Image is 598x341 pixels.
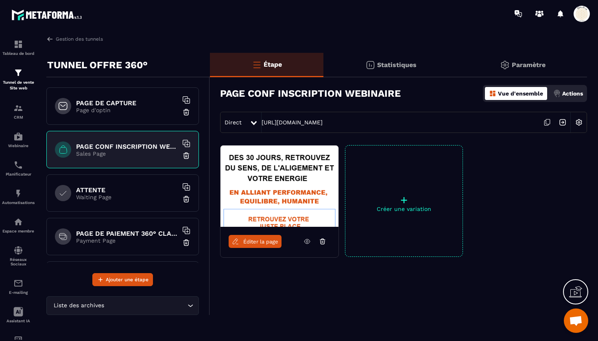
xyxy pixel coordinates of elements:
[489,90,496,97] img: dashboard-orange.40269519.svg
[2,301,35,329] a: Assistant IA
[2,80,35,91] p: Tunnel de vente Site web
[46,296,199,315] div: Search for option
[2,229,35,233] p: Espace membre
[13,68,23,78] img: formation
[46,35,103,43] a: Gestion des tunnels
[2,211,35,239] a: automationsautomationsEspace membre
[2,143,35,148] p: Webinaire
[2,257,35,266] p: Réseaux Sociaux
[182,195,190,203] img: trash
[562,90,583,97] p: Actions
[500,60,510,70] img: setting-gr.5f69749f.svg
[2,272,35,301] a: emailemailE-mailing
[182,152,190,160] img: trash
[47,57,148,73] p: TUNNEL OFFRE 360°
[498,90,543,97] p: Vue d'ensemble
[365,60,375,70] img: stats.20deebd0.svg
[2,319,35,323] p: Assistant IA
[2,154,35,182] a: schedulerschedulerPlanificateur
[377,61,417,69] p: Statistiques
[76,186,178,194] h6: ATTENTE
[13,278,23,288] img: email
[2,51,35,56] p: Tableau de bord
[2,182,35,211] a: automationsautomationsAutomatisations
[564,308,588,333] div: Ouvrir le chat
[345,206,463,212] p: Créer une variation
[220,88,401,99] h3: PAGE CONF INSCRIPTION WEBINAIRE
[92,273,153,286] button: Ajouter une étape
[13,245,23,255] img: social-network
[76,237,178,244] p: Payment Page
[2,115,35,119] p: CRM
[229,235,282,248] a: Éditer la page
[182,108,190,116] img: trash
[76,230,178,237] h6: PAGE DE PAIEMENT 360° CLASSIQUE
[13,160,23,170] img: scheduler
[76,99,178,107] h6: PAGE DE CAPTURE
[76,150,178,157] p: Sales Page
[571,115,587,130] img: setting-w.858f3a88.svg
[2,126,35,154] a: automationsautomationsWebinaire
[106,276,148,284] span: Ajouter une étape
[2,33,35,62] a: formationformationTableau de bord
[225,119,242,126] span: Direct
[13,189,23,198] img: automations
[11,7,85,22] img: logo
[76,143,178,150] h6: PAGE CONF INSCRIPTION WEBINAIRE
[52,301,106,310] span: Liste des archives
[2,290,35,295] p: E-mailing
[264,61,282,68] p: Étape
[243,239,278,245] span: Éditer la page
[106,301,186,310] input: Search for option
[220,146,338,227] img: image
[2,62,35,97] a: formationformationTunnel de vente Site web
[13,132,23,141] img: automations
[13,217,23,227] img: automations
[13,39,23,49] img: formation
[76,194,178,200] p: Waiting Page
[555,115,570,130] img: arrow-next.bcc2205e.svg
[512,61,546,69] p: Paramètre
[46,35,54,43] img: arrow
[553,90,561,97] img: actions.d6e523a2.png
[182,239,190,247] img: trash
[2,200,35,205] p: Automatisations
[262,119,323,126] a: [URL][DOMAIN_NAME]
[345,194,463,206] p: +
[2,97,35,126] a: formationformationCRM
[13,103,23,113] img: formation
[2,172,35,176] p: Planificateur
[76,107,178,113] p: Page d'optin
[2,239,35,272] a: social-networksocial-networkRéseaux Sociaux
[252,60,262,70] img: bars-o.4a397970.svg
